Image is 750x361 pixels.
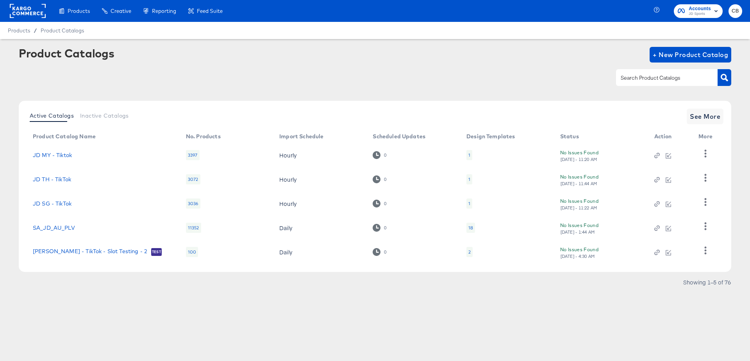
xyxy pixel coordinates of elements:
button: AccountsJD Sports [674,4,723,18]
div: 0 [384,177,387,182]
div: 100 [186,247,198,257]
button: + New Product Catalog [650,47,731,63]
div: Design Templates [466,133,515,139]
div: 18 [466,223,475,233]
span: See More [690,111,720,122]
div: Product Catalogs [19,47,114,59]
span: / [30,27,41,34]
div: 1 [468,200,470,207]
a: JD MY - Tiktok [33,152,72,158]
div: 0 [373,224,386,231]
td: Hourly [273,143,366,167]
span: CB [732,7,739,16]
td: Daily [273,216,366,240]
div: No. Products [186,133,221,139]
div: Product Catalog Name [33,133,96,139]
div: Scheduled Updates [373,133,425,139]
div: Showing 1–5 of 76 [683,279,731,285]
div: 0 [373,200,386,207]
div: 3397 [186,150,200,160]
td: Daily [273,240,366,264]
div: 0 [384,249,387,255]
div: 1 [466,174,472,184]
span: Products [68,8,90,14]
a: JD SG - TikTok [33,200,71,207]
td: Hourly [273,167,366,191]
div: 2 [468,249,471,255]
span: Active Catalogs [30,113,74,119]
a: SA_JD_AU_PLV [33,225,75,231]
a: JD TH - TikTok [33,176,71,182]
div: 1 [468,176,470,182]
div: 0 [373,151,386,159]
span: Accounts [689,5,711,13]
div: 18 [468,225,473,231]
th: More [692,130,722,143]
div: 3072 [186,174,200,184]
input: Search Product Catalogs [619,73,702,82]
div: 2 [466,247,473,257]
span: Feed Suite [197,8,223,14]
span: Creative [111,8,131,14]
div: 1 [466,150,472,160]
div: Import Schedule [279,133,323,139]
th: Status [554,130,648,143]
div: 11352 [186,223,201,233]
div: 0 [384,201,387,206]
div: 0 [384,152,387,158]
div: 3036 [186,198,200,209]
div: 1 [468,152,470,158]
button: CB [729,4,742,18]
span: Test [151,249,162,255]
span: Reporting [152,8,176,14]
a: Product Catalogs [41,27,84,34]
span: Products [8,27,30,34]
span: + New Product Catalog [653,49,728,60]
span: Inactive Catalogs [80,113,129,119]
th: Action [648,130,693,143]
button: See More [687,109,723,124]
div: 0 [384,225,387,231]
div: 1 [466,198,472,209]
div: 0 [373,175,386,183]
div: 0 [373,248,386,256]
td: Hourly [273,191,366,216]
a: [PERSON_NAME] - TikTok - Slot Testing - 2 [33,248,147,256]
span: JD Sports [689,11,711,17]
